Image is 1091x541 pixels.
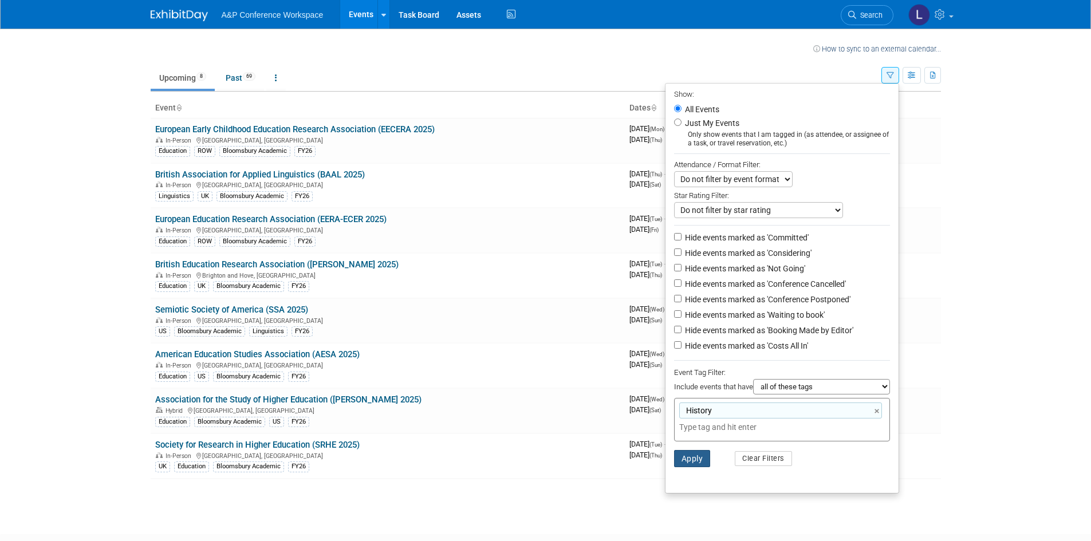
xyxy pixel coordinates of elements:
span: In-Person [166,227,195,234]
span: (Wed) [649,351,664,357]
div: Attendance / Format Filter: [674,158,890,171]
div: Linguistics [155,191,194,202]
span: A&P Conference Workspace [222,10,324,19]
span: [DATE] [629,440,665,448]
div: Linguistics [249,326,287,337]
span: [DATE] [629,225,659,234]
a: British Education Research Association ([PERSON_NAME] 2025) [155,259,399,270]
label: Hide events marked as 'Booking Made by Editor' [683,325,853,336]
div: [GEOGRAPHIC_DATA], [GEOGRAPHIC_DATA] [155,405,620,414]
span: [DATE] [629,270,662,279]
span: In-Person [166,362,195,369]
span: [DATE] [629,405,661,414]
div: UK [198,191,212,202]
button: Clear Filters [735,451,792,466]
div: [GEOGRAPHIC_DATA], [GEOGRAPHIC_DATA] [155,135,620,144]
div: Brighton and Hove, [GEOGRAPHIC_DATA] [155,270,620,279]
label: Hide events marked as 'Waiting to book' [683,309,825,321]
label: Hide events marked as 'Costs All In' [683,340,808,352]
span: In-Person [166,317,195,325]
div: [GEOGRAPHIC_DATA], [GEOGRAPHIC_DATA] [155,451,620,460]
span: [DATE] [629,305,668,313]
a: Search [841,5,893,25]
span: In-Person [166,137,195,144]
label: Hide events marked as 'Committed' [683,232,809,243]
div: FY26 [288,461,309,472]
a: Society for Research in Higher Education (SRHE 2025) [155,440,360,450]
div: Education [155,146,190,156]
span: - [664,440,665,448]
input: Type tag and hit enter [679,421,840,433]
div: Star Rating Filter: [674,187,890,202]
a: British Association for Applied Linguistics (BAAL 2025) [155,169,365,180]
span: (Mon) [649,126,664,132]
div: [GEOGRAPHIC_DATA], [GEOGRAPHIC_DATA] [155,315,620,325]
img: Hybrid Event [156,407,163,413]
span: (Wed) [649,306,664,313]
div: [GEOGRAPHIC_DATA], [GEOGRAPHIC_DATA] [155,180,620,189]
span: (Tue) [649,216,662,222]
span: Hybrid [166,407,186,414]
span: Search [856,11,883,19]
div: Bloomsbury Academic [213,372,284,382]
div: Education [155,236,190,247]
img: In-Person Event [156,227,163,232]
th: Dates [625,98,783,118]
div: Bloomsbury Academic [213,461,284,472]
label: Hide events marked as 'Conference Cancelled' [683,278,846,290]
span: - [664,214,665,223]
div: Only show events that I am tagged in (as attendee, or assignee of a task, or travel reservation, ... [674,131,890,148]
span: [DATE] [629,214,665,223]
a: Upcoming8 [151,67,215,89]
span: [DATE] [629,360,662,369]
span: In-Person [166,272,195,279]
span: [DATE] [629,135,662,144]
div: Event Tag Filter: [674,366,890,379]
div: FY26 [292,191,313,202]
span: (Sat) [649,181,661,188]
span: - [664,169,665,178]
div: FY26 [292,326,313,337]
span: - [664,259,665,268]
img: In-Person Event [156,317,163,323]
span: (Sun) [649,362,662,368]
label: All Events [683,105,719,113]
span: [DATE] [629,124,668,133]
span: History [684,405,712,416]
span: (Fri) [649,227,659,233]
a: Association for the Study of Higher Education ([PERSON_NAME] 2025) [155,394,422,405]
label: Hide events marked as 'Considering' [683,247,812,259]
span: In-Person [166,452,195,460]
div: Include events that have [674,379,890,398]
div: [GEOGRAPHIC_DATA], [GEOGRAPHIC_DATA] [155,225,620,234]
span: (Sat) [649,407,661,413]
div: UK [194,281,209,291]
div: Education [155,281,190,291]
span: [DATE] [629,451,662,459]
span: (Thu) [649,137,662,143]
span: (Sun) [649,317,662,323]
div: FY26 [288,281,309,291]
div: FY26 [294,146,316,156]
span: 8 [196,72,206,81]
div: ROW [194,146,215,156]
div: Bloomsbury Academic [174,326,245,337]
div: Education [155,417,190,427]
div: FY26 [288,417,309,427]
label: Hide events marked as 'Not Going' [683,263,805,274]
div: Bloomsbury Academic [219,146,290,156]
a: American Education Studies Association (AESA 2025) [155,349,360,360]
img: In-Person Event [156,362,163,368]
div: Bloomsbury Academic [213,281,284,291]
span: (Wed) [649,396,664,402]
div: Bloomsbury Academic [194,417,265,427]
a: Sort by Event Name [176,103,182,112]
span: [DATE] [629,180,661,188]
div: Education [155,372,190,382]
div: [GEOGRAPHIC_DATA], [GEOGRAPHIC_DATA] [155,360,620,369]
span: [DATE] [629,315,662,324]
span: (Thu) [649,452,662,459]
div: ROW [194,236,215,247]
img: In-Person Event [156,181,163,187]
button: Apply [674,450,711,467]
